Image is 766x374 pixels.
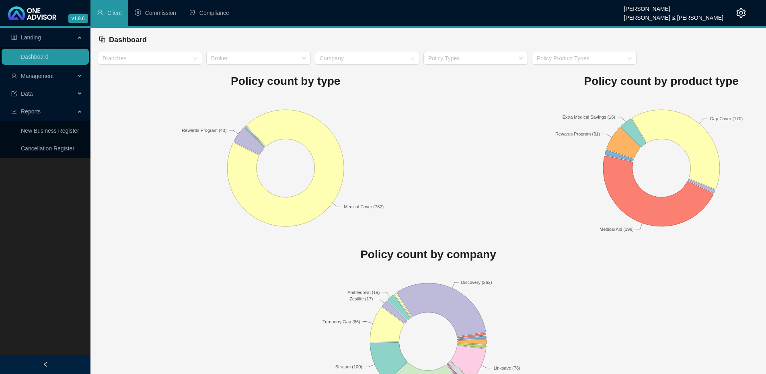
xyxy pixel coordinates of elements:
span: Commission [145,10,176,16]
a: Dashboard [21,53,49,60]
span: Client [107,10,122,16]
span: user [97,9,103,16]
text: Discovery (262) [461,280,492,285]
text: Extra Medical Savings (16) [562,115,615,119]
span: Dashboard [109,36,147,44]
span: v1.9.6 [68,14,88,23]
text: Linksave (78) [494,366,520,370]
span: Landing [21,34,41,41]
span: line-chart [11,109,17,114]
span: left [43,362,48,367]
h1: Policy count by type [98,72,474,90]
text: Rewards Program (40) [182,127,226,132]
span: setting [736,8,746,18]
span: Management [21,73,54,79]
span: Reports [21,108,41,115]
span: Data [21,90,33,97]
a: Cancellation Register [21,145,74,152]
text: Turnberry Gap (86) [322,319,360,324]
text: Rewards Program (31) [555,132,600,136]
span: Compliance [199,10,229,16]
span: profile [11,35,17,40]
span: import [11,91,17,97]
span: dollar [135,9,141,16]
div: [PERSON_NAME] & [PERSON_NAME] [624,11,723,20]
div: [PERSON_NAME] [624,2,723,11]
img: 2df55531c6924b55f21c4cf5d4484680-logo-light.svg [8,6,56,20]
text: Zestlife (17) [349,296,373,301]
text: Medical Cover (762) [344,204,384,209]
text: Gap Cover (170) [710,116,743,121]
text: Medical Aid (199) [600,227,634,232]
span: user [11,73,17,79]
a: New Business Register [21,127,79,134]
span: block [99,36,106,43]
h1: Policy count by company [98,246,759,263]
text: Ambledown (19) [347,290,380,295]
span: safety [189,9,195,16]
text: Stratum (100) [335,364,362,369]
